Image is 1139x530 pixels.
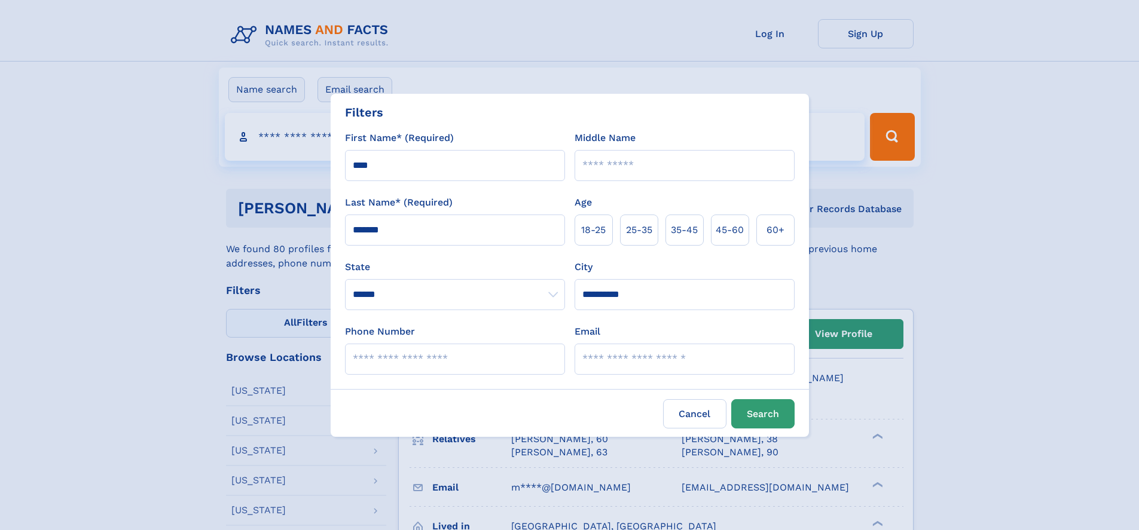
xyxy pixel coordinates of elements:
[345,103,383,121] div: Filters
[345,131,454,145] label: First Name* (Required)
[345,260,565,274] label: State
[575,131,636,145] label: Middle Name
[581,223,606,237] span: 18‑25
[575,195,592,210] label: Age
[345,324,415,339] label: Phone Number
[575,324,600,339] label: Email
[731,399,795,428] button: Search
[575,260,593,274] label: City
[626,223,652,237] span: 25‑35
[663,399,726,428] label: Cancel
[345,195,453,210] label: Last Name* (Required)
[716,223,744,237] span: 45‑60
[671,223,698,237] span: 35‑45
[767,223,784,237] span: 60+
